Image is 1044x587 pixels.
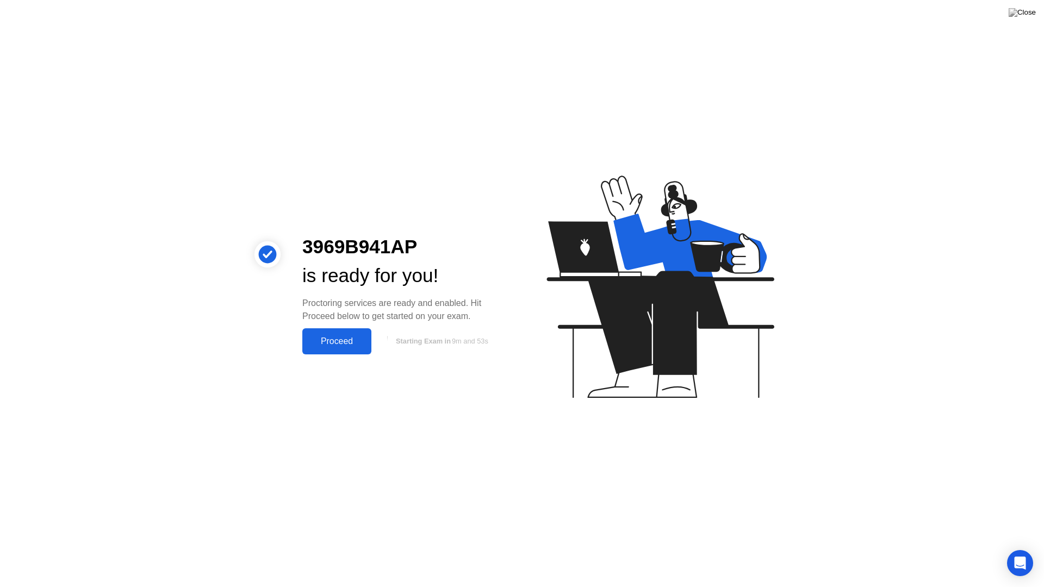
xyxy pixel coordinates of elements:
[377,331,505,352] button: Starting Exam in9m and 53s
[306,336,368,346] div: Proceed
[302,297,505,323] div: Proctoring services are ready and enabled. Hit Proceed below to get started on your exam.
[1007,550,1033,576] div: Open Intercom Messenger
[302,233,505,261] div: 3969B941AP
[452,337,488,345] span: 9m and 53s
[302,328,371,354] button: Proceed
[302,261,505,290] div: is ready for you!
[1009,8,1036,17] img: Close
